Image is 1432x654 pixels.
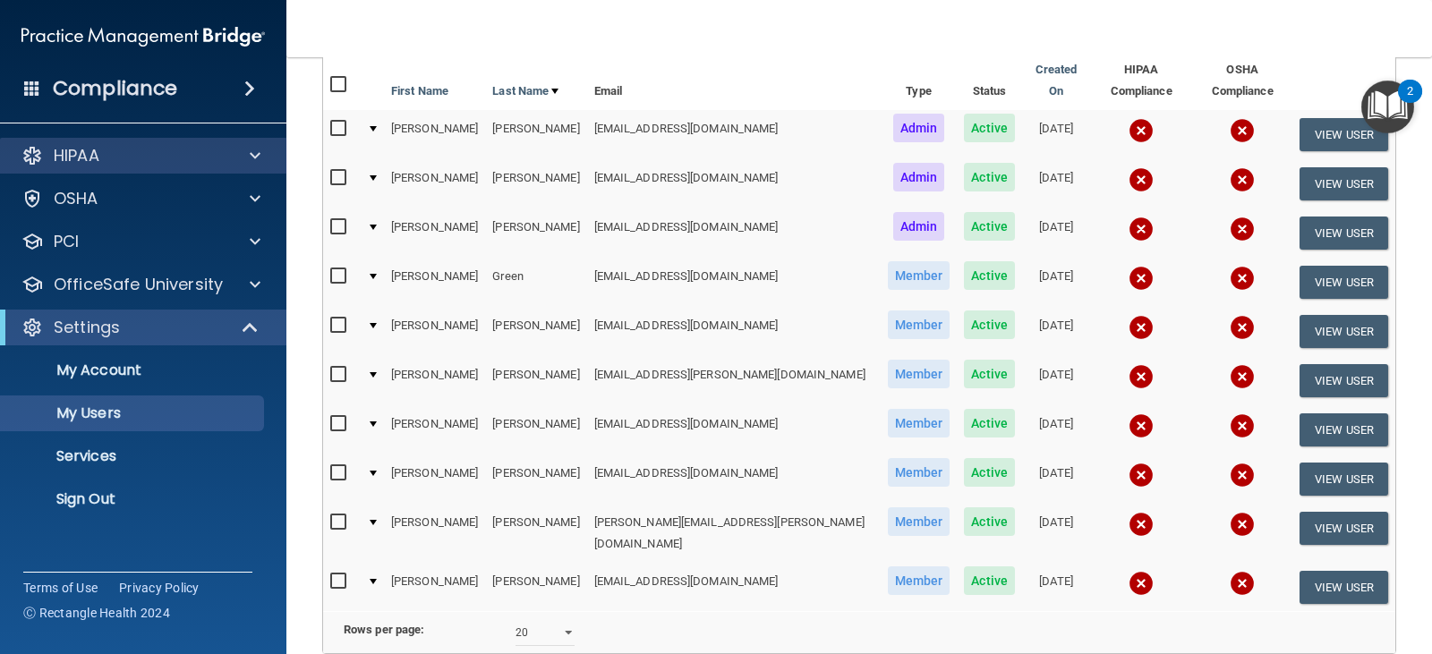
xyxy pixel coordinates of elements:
span: Active [964,409,1015,437]
div: 2 [1407,91,1413,115]
td: [EMAIL_ADDRESS][DOMAIN_NAME] [587,110,881,159]
td: [PERSON_NAME][EMAIL_ADDRESS][PERSON_NAME][DOMAIN_NAME] [587,504,881,563]
img: cross.ca9f0e7f.svg [1129,512,1154,537]
button: View User [1300,118,1388,151]
span: Member [888,310,950,339]
p: My Users [12,404,256,422]
td: [PERSON_NAME] [384,405,485,454]
span: Member [888,566,950,595]
span: Active [964,212,1015,241]
td: [PERSON_NAME] [485,504,586,563]
p: My Account [12,361,256,379]
a: Settings [21,317,260,338]
td: [DATE] [1022,454,1090,504]
span: Admin [893,163,945,191]
button: View User [1300,167,1388,200]
img: cross.ca9f0e7f.svg [1129,118,1154,143]
img: cross.ca9f0e7f.svg [1230,315,1255,340]
td: [PERSON_NAME] [485,307,586,356]
td: [EMAIL_ADDRESS][DOMAIN_NAME] [587,307,881,356]
img: cross.ca9f0e7f.svg [1230,364,1255,389]
span: Admin [893,212,945,241]
td: [DATE] [1022,110,1090,159]
span: Active [964,458,1015,487]
img: cross.ca9f0e7f.svg [1230,463,1255,488]
th: OSHA Compliance [1192,52,1292,110]
a: OSHA [21,188,260,209]
img: cross.ca9f0e7f.svg [1230,118,1255,143]
td: [PERSON_NAME] [485,454,586,504]
span: Member [888,360,950,388]
a: Privacy Policy [119,579,200,597]
td: [PERSON_NAME] [384,504,485,563]
th: Email [587,52,881,110]
img: cross.ca9f0e7f.svg [1230,217,1255,242]
a: Terms of Use [23,579,98,597]
button: View User [1300,266,1388,299]
p: Services [12,447,256,465]
td: [EMAIL_ADDRESS][DOMAIN_NAME] [587,454,881,504]
p: OfficeSafe University [54,274,223,295]
span: Active [964,360,1015,388]
span: Member [888,507,950,536]
td: [DATE] [1022,208,1090,258]
td: [PERSON_NAME] [384,110,485,159]
span: Ⓒ Rectangle Health 2024 [23,604,170,622]
td: [PERSON_NAME] [384,208,485,258]
a: PCI [21,231,260,252]
img: cross.ca9f0e7f.svg [1230,571,1255,596]
td: [PERSON_NAME] [485,405,586,454]
td: [DATE] [1022,356,1090,405]
img: cross.ca9f0e7f.svg [1129,413,1154,438]
p: Sign Out [12,490,256,508]
td: [DATE] [1022,405,1090,454]
img: PMB logo [21,19,265,55]
span: Member [888,409,950,437]
p: HIPAA [54,145,99,166]
td: [EMAIL_ADDRESS][DOMAIN_NAME] [587,159,881,208]
button: View User [1300,413,1388,446]
p: PCI [54,231,79,252]
span: Active [964,310,1015,339]
td: [PERSON_NAME] [384,356,485,405]
td: [PERSON_NAME] [485,110,586,159]
td: [PERSON_NAME] [384,159,485,208]
span: Active [964,566,1015,595]
td: [PERSON_NAME] [485,356,586,405]
th: Type [881,52,958,110]
button: View User [1300,217,1388,250]
td: [DATE] [1022,159,1090,208]
td: [EMAIL_ADDRESS][DOMAIN_NAME] [587,405,881,454]
button: View User [1300,364,1388,397]
td: [EMAIL_ADDRESS][DOMAIN_NAME] [587,563,881,611]
td: [PERSON_NAME] [485,563,586,611]
a: Last Name [492,81,558,102]
td: [DATE] [1022,307,1090,356]
td: [PERSON_NAME] [384,307,485,356]
th: HIPAA Compliance [1090,52,1192,110]
button: View User [1300,463,1388,496]
img: cross.ca9f0e7f.svg [1230,413,1255,438]
img: cross.ca9f0e7f.svg [1129,167,1154,192]
td: [DATE] [1022,504,1090,563]
td: [PERSON_NAME] [384,454,485,504]
img: cross.ca9f0e7f.svg [1230,266,1255,291]
td: [PERSON_NAME] [384,563,485,611]
img: cross.ca9f0e7f.svg [1129,217,1154,242]
span: Active [964,261,1015,290]
img: cross.ca9f0e7f.svg [1230,167,1255,192]
span: Member [888,261,950,290]
td: [DATE] [1022,563,1090,611]
a: HIPAA [21,145,260,166]
td: [EMAIL_ADDRESS][DOMAIN_NAME] [587,258,881,307]
td: [DATE] [1022,258,1090,307]
b: Rows per page: [344,623,424,636]
td: [PERSON_NAME] [485,208,586,258]
a: OfficeSafe University [21,274,260,295]
td: [EMAIL_ADDRESS][PERSON_NAME][DOMAIN_NAME] [587,356,881,405]
th: Status [957,52,1022,110]
img: cross.ca9f0e7f.svg [1129,463,1154,488]
img: cross.ca9f0e7f.svg [1129,364,1154,389]
span: Active [964,163,1015,191]
img: cross.ca9f0e7f.svg [1129,266,1154,291]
